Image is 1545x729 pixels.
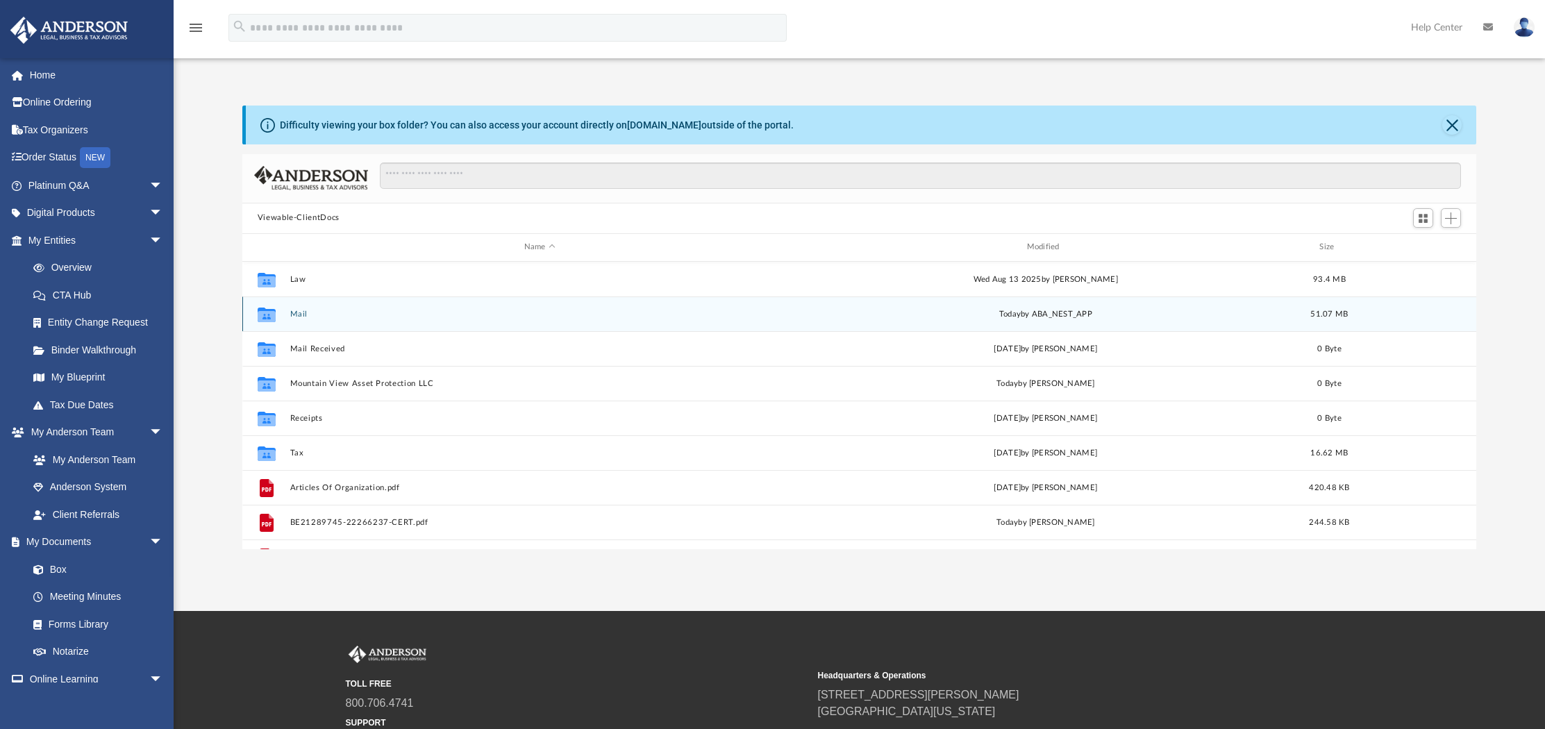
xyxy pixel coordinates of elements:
span: arrow_drop_down [149,171,177,200]
a: Platinum Q&Aarrow_drop_down [10,171,184,199]
a: Meeting Minutes [19,583,177,611]
span: 93.4 MB [1313,275,1346,283]
div: id [1363,241,1460,253]
div: [DATE] by [PERSON_NAME] [796,412,1296,424]
a: Overview [19,254,184,282]
a: Box [19,555,170,583]
a: Tax Organizers [10,116,184,144]
div: grid [242,262,1477,550]
a: My Anderson Teamarrow_drop_down [10,419,177,446]
button: Close [1442,115,1462,135]
a: Client Referrals [19,501,177,528]
div: by [PERSON_NAME] [796,377,1296,389]
a: Notarize [19,638,177,666]
button: Tax [290,448,790,457]
i: menu [187,19,204,36]
span: today [996,379,1018,387]
button: Mail [290,309,790,318]
div: id [249,241,283,253]
span: 16.62 MB [1310,449,1348,456]
a: menu [187,26,204,36]
span: 0 Byte [1317,344,1342,352]
span: 420.48 KB [1309,483,1349,491]
a: My Entitiesarrow_drop_down [10,226,184,254]
span: today [996,518,1018,526]
small: Headquarters & Operations [818,669,1280,682]
span: arrow_drop_down [149,419,177,447]
div: by [PERSON_NAME] [796,516,1296,528]
div: by ABA_NEST_APP [796,308,1296,320]
button: Mail Received [290,344,790,353]
div: Modified [795,241,1295,253]
a: Forms Library [19,610,170,638]
a: Order StatusNEW [10,144,184,172]
span: 244.58 KB [1309,518,1349,526]
a: My Documentsarrow_drop_down [10,528,177,556]
input: Search files and folders [380,162,1461,189]
div: NEW [80,147,110,168]
a: [DOMAIN_NAME] [627,119,701,131]
span: 0 Byte [1317,414,1342,421]
button: Viewable-ClientDocs [258,212,340,224]
div: Name [289,241,789,253]
div: Wed Aug 13 2025 by [PERSON_NAME] [796,273,1296,285]
a: [STREET_ADDRESS][PERSON_NAME] [818,689,1019,701]
a: My Anderson Team [19,446,170,474]
a: Binder Walkthrough [19,336,184,364]
button: Receipts [290,413,790,422]
img: Anderson Advisors Platinum Portal [6,17,132,44]
img: Anderson Advisors Platinum Portal [346,646,429,664]
small: TOLL FREE [346,678,808,690]
a: 800.706.4741 [346,697,414,709]
img: User Pic [1514,17,1535,37]
div: [DATE] by [PERSON_NAME] [796,481,1296,494]
a: Entity Change Request [19,309,184,337]
a: Online Learningarrow_drop_down [10,665,177,693]
a: [GEOGRAPHIC_DATA][US_STATE] [818,705,996,717]
button: BE21289745-22266237-CERT.pdf [290,517,790,526]
a: CTA Hub [19,281,184,309]
span: arrow_drop_down [149,226,177,255]
a: Digital Productsarrow_drop_down [10,199,184,227]
span: today [999,310,1021,317]
span: arrow_drop_down [149,199,177,228]
button: Articles Of Organization.pdf [290,483,790,492]
a: My Blueprint [19,364,177,392]
a: Tax Due Dates [19,391,184,419]
div: [DATE] by [PERSON_NAME] [796,446,1296,459]
a: Home [10,61,184,89]
div: Size [1301,241,1357,253]
small: SUPPORT [346,717,808,729]
div: [DATE] by [PERSON_NAME] [796,342,1296,355]
button: Switch to Grid View [1413,208,1434,228]
a: Online Ordering [10,89,184,117]
i: search [232,19,247,34]
span: arrow_drop_down [149,528,177,557]
a: Anderson System [19,474,177,501]
span: arrow_drop_down [149,665,177,694]
button: Add [1441,208,1462,228]
span: 0 Byte [1317,379,1342,387]
div: Difficulty viewing your box folder? You can also access your account directly on outside of the p... [280,118,794,133]
button: Law [290,274,790,283]
span: 51.07 MB [1310,310,1348,317]
button: Mountain View Asset Protection LLC [290,378,790,387]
